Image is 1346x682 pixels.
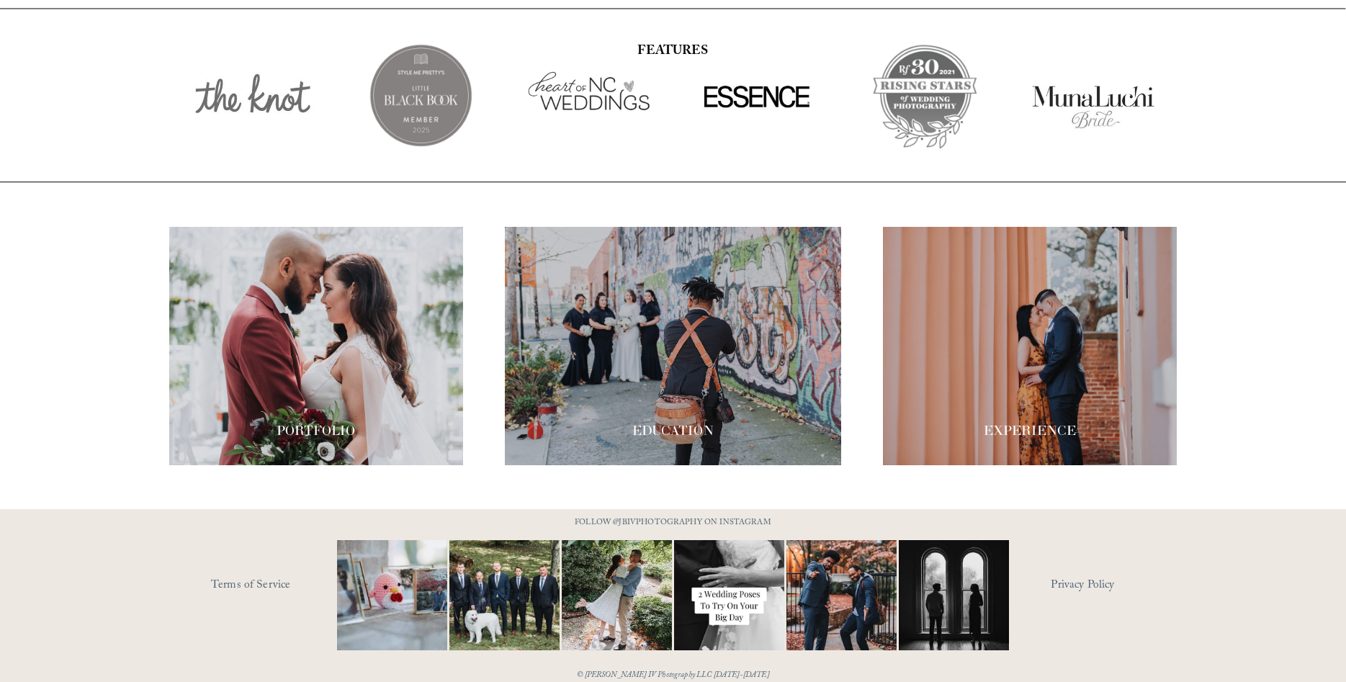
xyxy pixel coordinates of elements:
[310,540,475,650] img: This has got to be one of the cutest detail shots I've ever taken for a wedding! 📷 @thewoobles #I...
[1051,575,1177,597] a: Privacy Policy
[984,422,1076,439] span: EXPERIENCE
[768,540,915,650] img: You just need the right photographer that matches your vibe 📷🎉 #RaleighWeddingPhotographer
[632,422,714,439] span: EDUCATION
[547,516,799,531] p: FOLLOW @JBIVPHOTOGRAPHY ON INSTAGRAM
[562,522,672,669] img: It&rsquo;s that time of year where weddings and engagements pick up and I get the joy of capturin...
[637,41,708,63] strong: FEATURES
[880,540,1027,650] img: Black &amp; White appreciation post. 😍😍 ⠀⠀⠀⠀⠀⠀⠀⠀⠀ I don&rsquo;t care what anyone says black and w...
[647,540,812,650] img: Let&rsquo;s talk about poses for your wedding day! It doesn&rsquo;t have to be complicated, somet...
[422,540,588,650] img: Happy #InternationalDogDay to all the pups who have made wedding days, engagement sessions, and p...
[211,575,379,597] a: Terms of Service
[277,422,355,439] span: PORTFOLIO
